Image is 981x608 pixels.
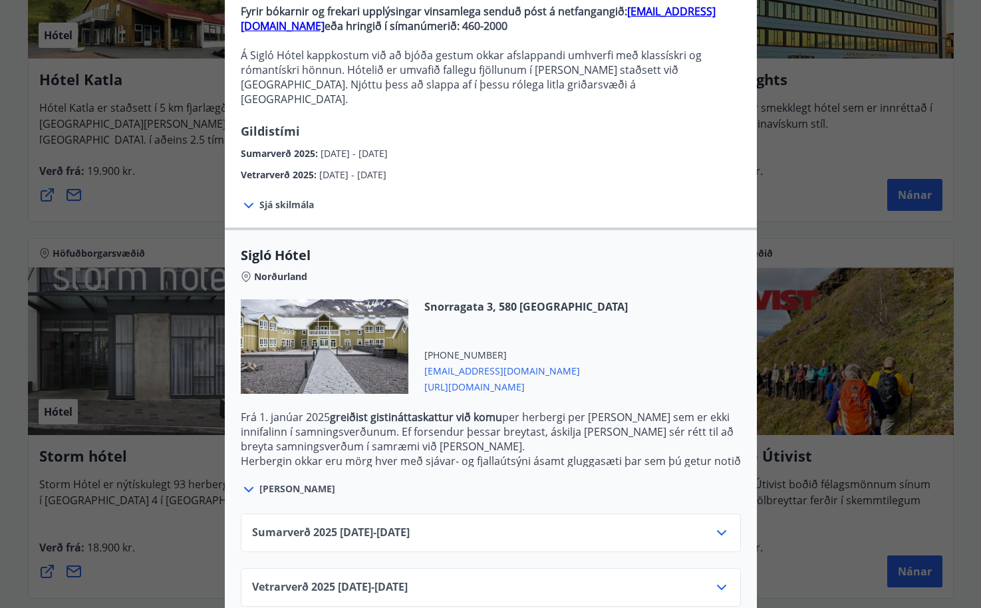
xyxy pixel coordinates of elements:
[254,270,307,283] span: Norðurland
[241,4,716,33] a: [EMAIL_ADDRESS][DOMAIN_NAME]
[241,123,300,139] span: Gildistími
[259,198,314,212] span: Sjá skilmála
[424,299,628,314] span: Snorragata 3, 580 [GEOGRAPHIC_DATA]
[241,168,319,181] span: Vetrarverð 2025 :
[424,349,628,362] span: [PHONE_NUMBER]
[424,362,628,378] span: [EMAIL_ADDRESS][DOMAIN_NAME]
[241,246,741,265] span: Sigló Hótel
[241,4,627,19] strong: Fyrir bókarnir og frekari upplýsingar vinsamlega senduð póst á netfangangið:
[330,410,502,424] strong: greiðist gistináttaskattur við komu
[241,454,741,498] p: Herbergin okkar eru mörg hver með sjávar- og fjallaútsýni ásamt gluggasæti þar sem þú getur notið...
[241,410,741,454] p: Frá 1. janúar 2025 per herbergi per [PERSON_NAME] sem er ekki innifalinn í samningsverðunum. Ef f...
[319,168,386,181] span: [DATE] - [DATE]
[321,147,388,160] span: [DATE] - [DATE]
[325,19,507,33] strong: eða hringið í símanúmerið: 460-2000
[241,147,321,160] span: Sumarverð 2025 :
[241,48,741,106] p: Á Sigló Hótel kappkostum við að bjóða gestum okkar afslappandi umhverfi með klassískri og rómantí...
[424,378,628,394] span: [URL][DOMAIN_NAME]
